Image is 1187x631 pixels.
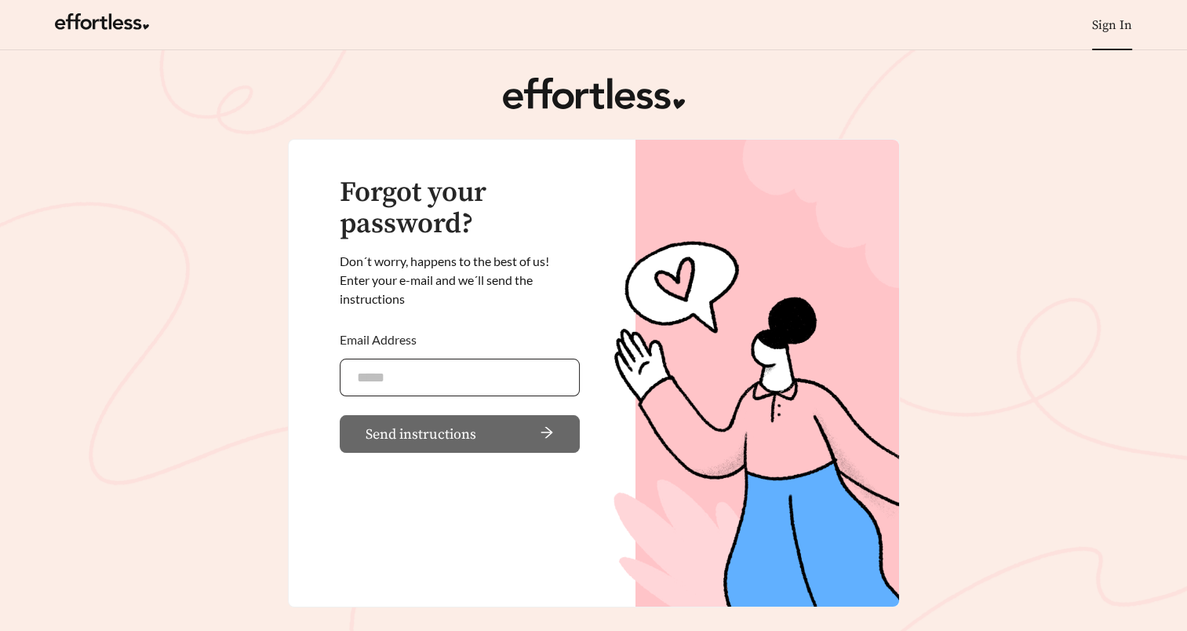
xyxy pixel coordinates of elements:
[340,415,580,453] button: Send instructionsarrow-right
[340,359,580,396] input: Email Address
[340,321,417,359] label: Email Address
[1092,17,1132,33] a: Sign In
[340,177,580,239] h3: Forgot your password?
[340,252,580,308] div: Don ´ t worry, happens to the best of us! Enter your e-mail and we ´ ll send the instructions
